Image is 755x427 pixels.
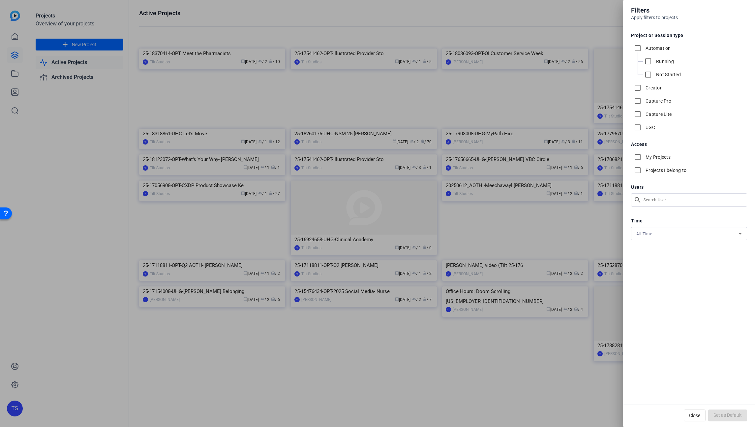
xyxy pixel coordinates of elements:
[644,124,655,131] label: UGC
[644,154,671,160] label: My Projects
[631,142,747,147] h5: Access
[631,33,747,38] h5: Project or Session type
[631,218,747,223] h5: Time
[644,167,686,174] label: Projects I belong to
[644,111,672,117] label: Capture Lite
[644,84,662,91] label: Creator
[631,193,642,207] mat-icon: search
[684,410,706,421] button: Close
[644,196,742,204] input: Search User
[644,98,671,104] label: Capture Pro
[655,58,674,65] label: Running
[631,5,747,15] h4: Filters
[631,15,747,20] h6: Apply filters to projects
[689,409,700,422] span: Close
[631,185,747,189] h5: Users
[636,232,652,236] span: All Time
[644,45,671,51] label: Automation
[655,71,681,78] label: Not Started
